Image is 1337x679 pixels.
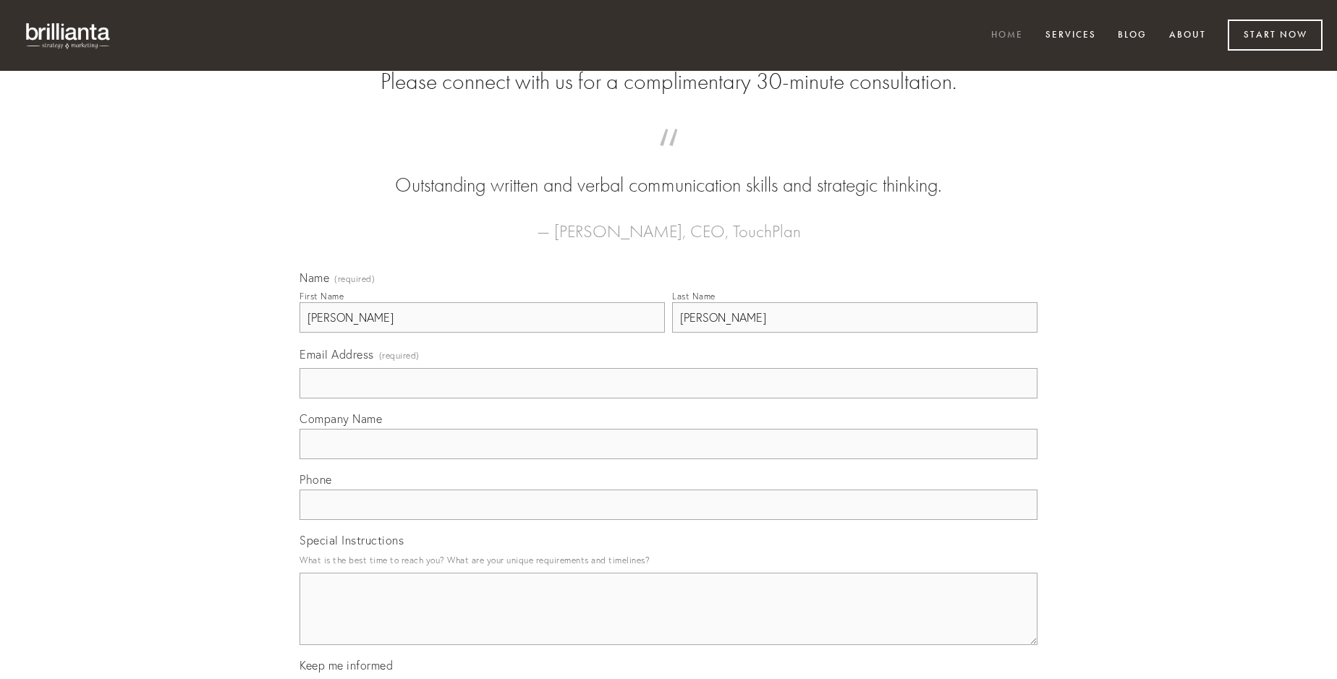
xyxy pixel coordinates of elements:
[300,533,404,547] span: Special Instructions
[323,143,1014,171] span: “
[323,143,1014,200] blockquote: Outstanding written and verbal communication skills and strategic thinking.
[672,291,716,302] div: Last Name
[1228,20,1323,51] a: Start Now
[300,658,393,672] span: Keep me informed
[14,14,123,56] img: brillianta - research, strategy, marketing
[1160,24,1215,48] a: About
[300,68,1037,95] h2: Please connect with us for a complimentary 30-minute consultation.
[300,550,1037,570] p: What is the best time to reach you? What are your unique requirements and timelines?
[300,291,344,302] div: First Name
[982,24,1032,48] a: Home
[1036,24,1105,48] a: Services
[300,411,382,426] span: Company Name
[334,275,375,283] span: (required)
[323,200,1014,246] figcaption: — [PERSON_NAME], CEO, TouchPlan
[300,270,329,285] span: Name
[300,347,374,362] span: Email Address
[379,346,420,365] span: (required)
[1108,24,1156,48] a: Blog
[300,472,332,487] span: Phone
